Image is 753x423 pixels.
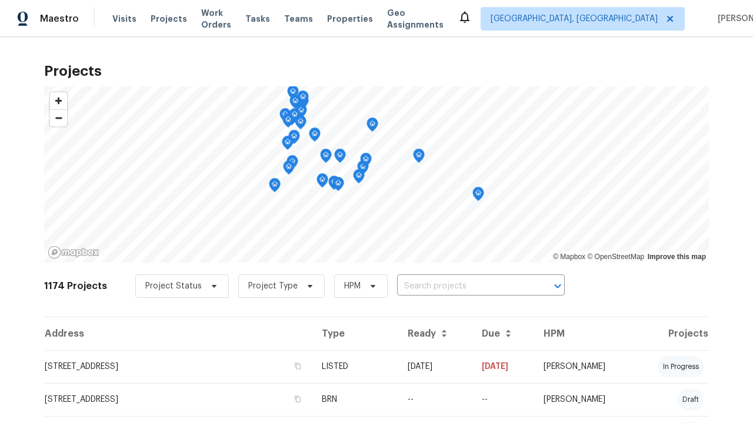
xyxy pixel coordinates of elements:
th: Address [44,317,312,350]
td: [STREET_ADDRESS] [44,350,312,383]
span: Tasks [245,15,270,23]
div: Map marker [295,115,306,133]
a: Mapbox homepage [48,246,99,259]
div: draft [678,389,704,410]
span: HPM [344,280,361,292]
button: Zoom in [50,92,67,109]
div: Map marker [295,104,307,122]
td: [PERSON_NAME] [534,350,634,383]
div: Map marker [289,108,301,126]
div: Map marker [332,177,344,195]
a: OpenStreetMap [587,253,644,261]
th: Due [472,317,534,350]
td: [PERSON_NAME] [534,383,634,416]
div: Map marker [320,149,332,167]
div: Map marker [289,95,301,113]
td: Resale COE 2025-09-23T00:00:00.000Z [472,383,534,416]
div: Map marker [282,113,294,132]
button: Copy Address [292,361,303,371]
td: BRN [312,383,398,416]
td: [DATE] [398,350,472,383]
span: Maestro [40,13,79,25]
div: Map marker [316,173,328,192]
th: Type [312,317,398,350]
span: Visits [112,13,136,25]
div: Map marker [287,85,299,103]
div: Map marker [283,160,295,179]
div: Map marker [288,130,300,148]
div: Map marker [413,149,425,167]
td: -- [398,383,472,416]
div: Map marker [286,155,298,173]
span: Geo Assignments [387,7,444,31]
div: Map marker [269,178,281,196]
div: Map marker [297,90,309,109]
td: LISTED [312,350,398,383]
span: Work Orders [201,7,231,31]
th: Ready [398,317,472,350]
span: Project Type [248,280,298,292]
div: Map marker [353,169,365,187]
div: Map marker [334,149,346,167]
th: HPM [534,317,634,350]
div: Map marker [366,117,378,136]
div: Map marker [328,176,340,194]
a: Improve this map [648,253,706,261]
a: Mapbox [553,253,585,261]
canvas: Map [44,86,709,263]
button: Open [549,278,566,294]
span: Teams [284,13,313,25]
div: Map marker [472,187,484,205]
span: Zoom out [50,110,67,126]
th: Projects [634,317,709,350]
span: [GEOGRAPHIC_DATA], [GEOGRAPHIC_DATA] [491,13,658,25]
button: Zoom out [50,109,67,126]
div: Map marker [360,153,372,171]
td: [DATE] [472,350,534,383]
div: Map marker [286,111,298,129]
div: Map marker [282,136,294,154]
div: Map marker [357,160,369,179]
div: Map marker [309,127,321,146]
h2: 1174 Projects [44,280,107,292]
span: Projects [151,13,187,25]
h2: Projects [44,65,709,77]
td: [STREET_ADDRESS] [44,383,312,416]
span: Project Status [145,280,202,292]
span: Properties [327,13,373,25]
button: Copy Address [292,394,303,404]
div: in progress [658,356,704,377]
input: Search projects [397,277,532,296]
div: Map marker [279,108,291,126]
